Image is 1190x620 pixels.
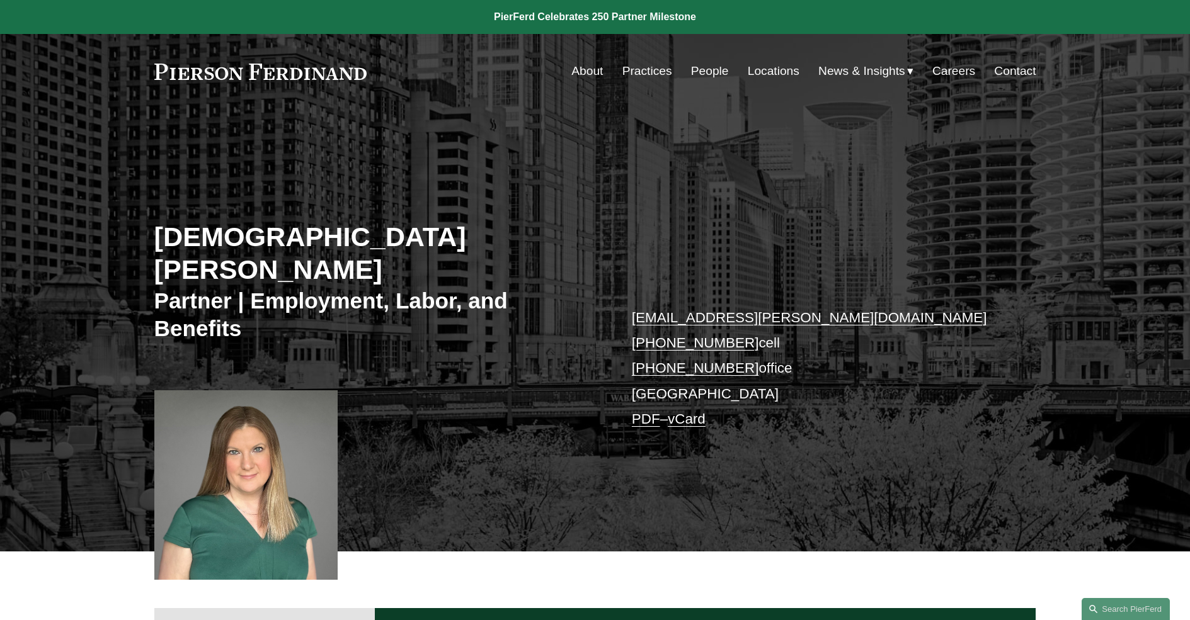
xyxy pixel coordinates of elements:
a: Careers [932,59,975,83]
a: [PHONE_NUMBER] [632,335,759,351]
a: [PHONE_NUMBER] [632,360,759,376]
a: Search this site [1082,598,1170,620]
a: Contact [994,59,1036,83]
h2: [DEMOGRAPHIC_DATA][PERSON_NAME] [154,220,595,286]
p: cell office [GEOGRAPHIC_DATA] – [632,305,999,432]
a: People [691,59,729,83]
a: Practices [622,59,672,83]
a: vCard [668,411,706,427]
span: News & Insights [818,60,905,82]
a: folder dropdown [818,59,913,83]
a: Locations [748,59,799,83]
a: PDF [632,411,660,427]
a: About [571,59,603,83]
h3: Partner | Employment, Labor, and Benefits [154,287,595,342]
a: [EMAIL_ADDRESS][PERSON_NAME][DOMAIN_NAME] [632,310,987,325]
